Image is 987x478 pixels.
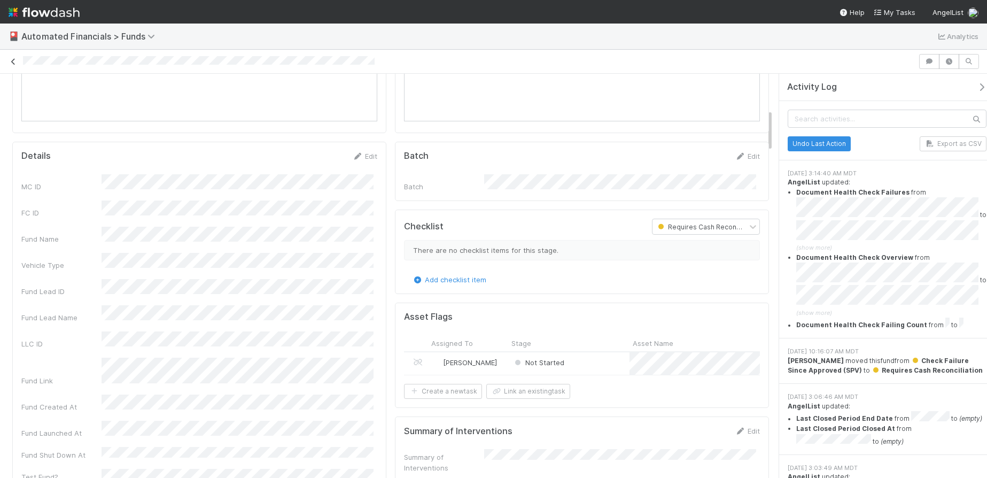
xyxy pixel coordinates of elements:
[21,450,102,460] div: Fund Shut Down At
[796,253,913,261] strong: Document Health Check Overview
[21,181,102,192] div: MC ID
[404,181,484,192] div: Batch
[21,31,160,42] span: Automated Financials > Funds
[873,8,915,17] span: My Tasks
[788,136,851,151] button: Undo Last Action
[404,426,512,437] h5: Summary of Interventions
[656,222,760,230] span: Requires Cash Reconciliation
[787,82,837,92] span: Activity Log
[788,347,986,356] div: [DATE] 10:16:07 AM MDT
[512,357,564,368] div: Not Started
[796,425,895,433] strong: Last Closed Period Closed At
[788,357,844,365] strong: [PERSON_NAME]
[796,318,986,330] li: from to
[968,7,978,18] img: avatar_5ff1a016-d0ce-496a-bfbe-ad3802c4d8a0.png
[788,402,986,447] div: updated:
[432,357,497,368] div: [PERSON_NAME]
[21,234,102,244] div: Fund Name
[788,178,986,330] div: updated:
[796,188,910,196] strong: Document Health Check Failures
[404,221,444,232] h5: Checklist
[9,32,19,41] span: 🎴
[443,358,497,367] span: [PERSON_NAME]
[21,286,102,297] div: Fund Lead ID
[932,8,963,17] span: AngelList
[352,152,377,160] a: Edit
[796,411,986,424] li: from to
[21,428,102,438] div: Fund Launched At
[873,7,915,18] a: My Tasks
[796,424,986,446] li: from to
[788,356,986,376] div: moved this fund from to
[788,392,986,402] div: [DATE] 3:06:46 AM MDT
[21,375,102,386] div: Fund Link
[21,151,51,161] h5: Details
[486,384,570,399] button: Link an existingtask
[511,338,531,349] span: Stage
[920,136,986,151] button: Export as CSV
[412,275,486,284] a: Add checklist item
[872,366,983,374] span: Requires Cash Reconciliation
[21,402,102,412] div: Fund Created At
[21,260,102,271] div: Vehicle Type
[404,384,482,399] button: Create a newtask
[735,427,760,435] a: Edit
[839,7,865,18] div: Help
[404,452,484,473] div: Summary of Interventions
[404,240,760,260] div: There are no checklist items for this stage.
[9,3,80,21] img: logo-inverted-e16ddd16eac7371096b0.svg
[796,321,927,329] strong: Document Health Check Failing Count
[21,338,102,349] div: LLC ID
[512,358,564,367] span: Not Started
[788,169,986,178] div: [DATE] 3:14:40 AM MDT
[796,188,986,253] summary: Document Health Check Failures from to (show more)
[796,253,986,318] summary: Document Health Check Overview from to (show more)
[788,110,986,128] input: Search activities...
[959,415,982,423] em: (empty)
[433,358,441,367] img: avatar_cd4e5e5e-3003-49e5-bc76-fd776f359de9.png
[796,415,893,423] strong: Last Closed Period End Date
[633,338,673,349] span: Asset Name
[431,338,473,349] span: Assigned To
[21,312,102,323] div: Fund Lead Name
[936,30,978,43] a: Analytics
[404,151,429,161] h5: Batch
[788,464,986,473] div: [DATE] 3:03:49 AM MDT
[796,244,832,251] span: (show more)
[796,309,832,317] span: (show more)
[21,207,102,218] div: FC ID
[735,152,760,160] a: Edit
[788,178,820,186] strong: AngelList
[881,437,904,445] em: (empty)
[788,402,820,410] strong: AngelList
[404,312,453,322] h5: Asset Flags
